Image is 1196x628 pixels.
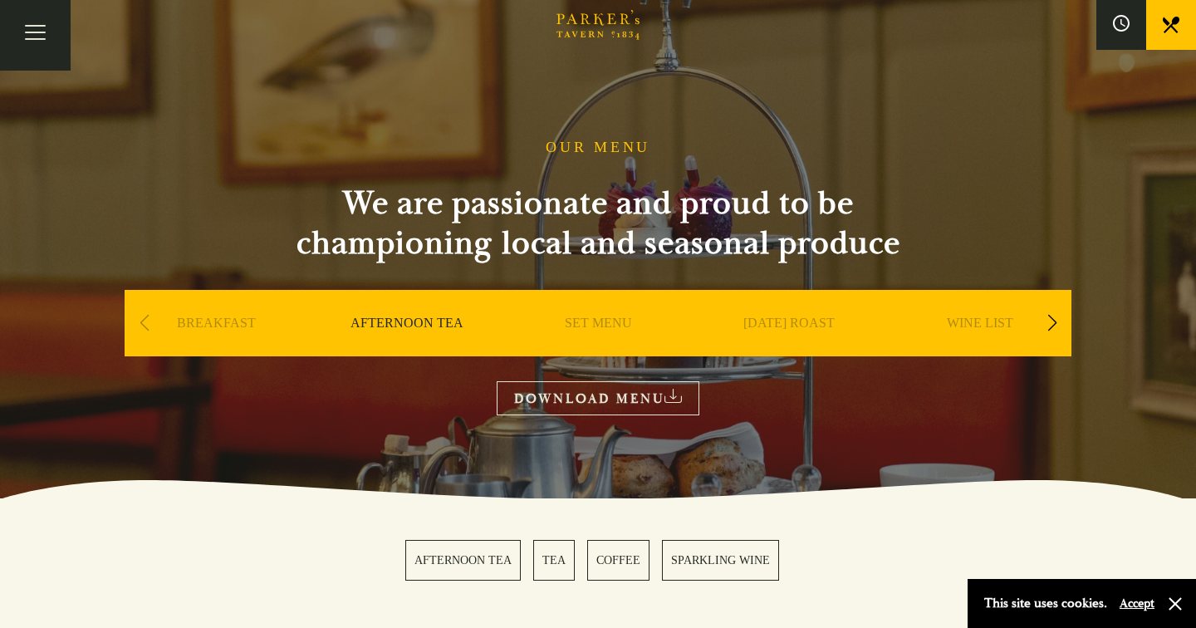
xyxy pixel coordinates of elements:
div: 2 / 9 [316,290,498,406]
h1: OUR MENU [546,139,650,157]
a: 2 / 4 [533,540,575,581]
a: AFTERNOON TEA [350,315,463,381]
a: SET MENU [565,315,632,381]
h2: We are passionate and proud to be championing local and seasonal produce [266,184,930,263]
a: BREAKFAST [177,315,256,381]
div: Previous slide [133,305,155,341]
div: 3 / 9 [507,290,689,406]
div: 1 / 9 [125,290,307,406]
p: This site uses cookies. [984,591,1107,616]
a: WINE LIST [947,315,1013,381]
a: [DATE] ROAST [743,315,835,381]
div: 4 / 9 [698,290,880,406]
a: 4 / 4 [662,540,779,581]
div: 5 / 9 [889,290,1071,406]
a: DOWNLOAD MENU [497,381,699,415]
a: 1 / 4 [405,540,521,581]
div: Next slide [1041,305,1063,341]
button: Accept [1120,596,1154,611]
a: 3 / 4 [587,540,649,581]
button: Close and accept [1167,596,1184,612]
